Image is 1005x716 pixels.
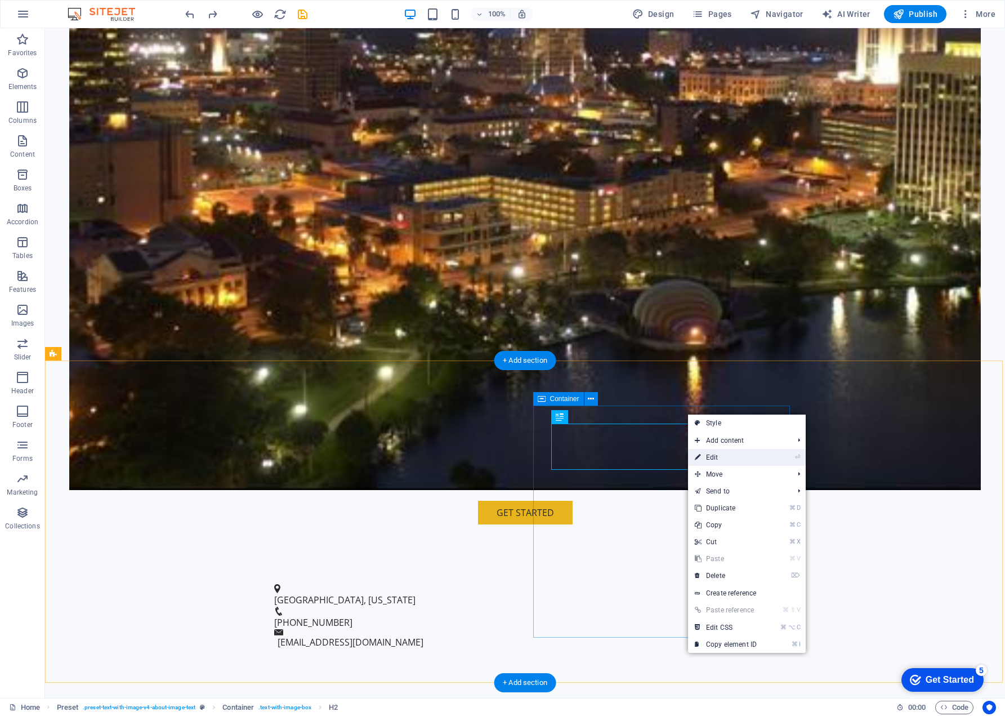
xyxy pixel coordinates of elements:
[273,7,287,21] button: reload
[7,217,38,226] p: Accordion
[688,500,763,517] a: ⌘DDuplicate
[908,701,926,714] span: 00 00
[14,353,32,362] p: Slider
[9,6,91,29] div: Get Started 5 items remaining, 0% complete
[488,7,506,21] h6: 100%
[57,701,338,714] nav: breadcrumb
[65,7,149,21] img: Editor Logo
[83,701,195,714] span: . preset-text-with-image-v4-about-image-text
[628,5,679,23] button: Design
[789,555,796,562] i: ⌘
[200,704,205,710] i: This element is a customizable preset
[797,504,800,512] i: D
[688,585,806,602] a: Create reference
[790,606,796,613] i: ⇧
[688,432,789,449] span: Add content
[688,449,763,466] a: ⏎Edit
[233,608,378,620] a: [EMAIL_ADDRESS][DOMAIN_NAME]
[797,555,800,562] i: V
[33,12,82,23] div: Get Started
[817,5,875,23] button: AI Writer
[745,5,808,23] button: Navigator
[688,415,806,432] a: Style
[780,624,787,631] i: ⌘
[14,184,32,193] p: Boxes
[792,641,798,648] i: ⌘
[517,9,527,19] i: On resize automatically adjust zoom level to fit chosen device.
[8,48,37,57] p: Favorites
[688,550,763,567] a: ⌘VPaste
[274,8,287,21] i: Reload page
[222,701,254,714] span: Click to select. Double-click to edit
[183,7,196,21] button: undo
[628,5,679,23] div: Design (Ctrl+Alt+Y)
[5,522,39,531] p: Collections
[206,7,219,21] button: redo
[12,454,33,463] p: Forms
[821,8,870,20] span: AI Writer
[8,116,37,125] p: Columns
[494,673,556,692] div: + Add section
[783,606,789,613] i: ⌘
[789,538,796,545] i: ⌘
[687,5,736,23] button: Pages
[184,8,196,21] i: Undo: Edit headline (Ctrl+Z)
[11,319,34,328] p: Images
[916,703,918,711] span: :
[229,588,307,601] span: [PHONE_NUMBER]
[688,636,763,653] a: ⌘ICopy element ID
[8,82,37,91] p: Elements
[206,8,219,21] i: Redo: Delete elements (Ctrl+Y, ⌘+Y)
[258,701,311,714] span: . text-with-image-box
[893,8,937,20] span: Publish
[896,701,926,714] h6: Session time
[791,572,800,579] i: ⌦
[688,567,763,584] a: ⌦Delete
[7,488,38,497] p: Marketing
[9,701,40,714] a: Click to cancel selection. Double-click to open Pages
[750,8,803,20] span: Navigator
[11,386,34,395] p: Header
[789,504,796,512] i: ⌘
[329,701,338,714] span: Click to select. Double-click to edit
[982,701,996,714] button: Usercentrics
[12,251,33,260] p: Tables
[688,619,763,636] a: ⌘⌥CEdit CSS
[884,5,946,23] button: Publish
[57,701,79,714] span: Click to select. Double-click to edit
[688,517,763,533] a: ⌘CCopy
[688,466,789,483] span: Move
[797,538,800,545] i: X
[83,2,95,14] div: 5
[799,641,800,648] i: I
[10,150,35,159] p: Content
[935,701,973,714] button: Code
[789,521,796,528] i: ⌘
[471,7,511,21] button: 100%
[688,602,763,619] a: ⌘⇧VPaste reference
[251,7,264,21] button: Click here to leave preview mode and continue editing
[795,453,800,461] i: ⏎
[688,483,789,500] a: Send to
[955,5,1000,23] button: More
[632,8,675,20] span: Design
[797,624,800,631] i: C
[797,606,800,613] i: V
[960,8,995,20] span: More
[494,351,556,370] div: + Add section
[550,395,579,402] span: Container
[12,420,33,429] p: Footer
[692,8,731,20] span: Pages
[296,7,309,21] button: save
[940,701,968,714] span: Code
[788,624,796,631] i: ⌥
[9,285,36,294] p: Features
[797,521,800,528] i: C
[688,533,763,550] a: ⌘XCut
